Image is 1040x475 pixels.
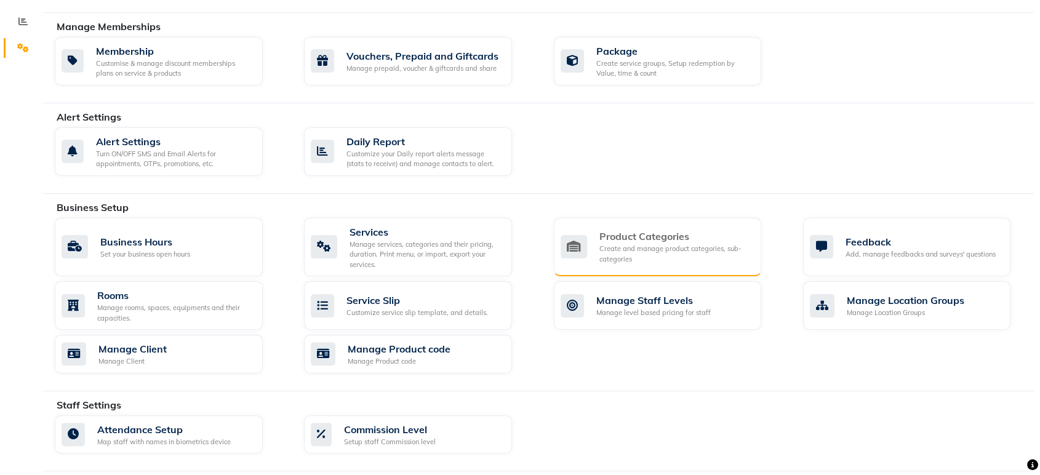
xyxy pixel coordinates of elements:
[96,134,253,149] div: Alert Settings
[344,422,436,437] div: Commission Level
[97,422,231,437] div: Attendance Setup
[304,127,535,176] a: Daily ReportCustomize your Daily report alerts message (stats to receive) and manage contacts to ...
[846,234,996,249] div: Feedback
[847,308,964,318] div: Manage Location Groups
[346,63,498,74] div: Manage prepaid, voucher & giftcards and share
[304,335,535,373] a: Manage Product codeManage Product code
[96,149,253,169] div: Turn ON/OFF SMS and Email Alerts for appointments, OTPs, promotions, etc.
[596,44,752,58] div: Package
[554,281,785,330] a: Manage Staff LevelsManage level based pricing for staff
[346,49,498,63] div: Vouchers, Prepaid and Giftcards
[596,58,752,79] div: Create service groups, Setup redemption by Value, time & count
[98,356,167,367] div: Manage Client
[55,415,286,454] a: Attendance SetupMap staff with names in biometrics device
[55,335,286,373] a: Manage ClientManage Client
[346,149,502,169] div: Customize your Daily report alerts message (stats to receive) and manage contacts to alert.
[596,308,711,318] div: Manage level based pricing for staff
[96,44,253,58] div: Membership
[803,281,1034,330] a: Manage Location GroupsManage Location Groups
[346,308,488,318] div: Customize service slip template, and details.
[96,58,253,79] div: Customise & manage discount memberships plans on service & products
[97,437,231,447] div: Map staff with names in biometrics device
[846,249,996,260] div: Add, manage feedbacks and surveys' questions
[803,218,1034,277] a: FeedbackAdd, manage feedbacks and surveys' questions
[304,218,535,277] a: ServicesManage services, categories and their pricing, duration. Print menu, or import, export yo...
[304,281,535,330] a: Service SlipCustomize service slip template, and details.
[554,218,785,277] a: Product CategoriesCreate and manage product categories, sub-categories
[346,134,502,149] div: Daily Report
[100,234,190,249] div: Business Hours
[55,37,286,86] a: MembershipCustomise & manage discount memberships plans on service & products
[599,244,752,264] div: Create and manage product categories, sub-categories
[97,288,253,303] div: Rooms
[554,37,785,86] a: PackageCreate service groups, Setup redemption by Value, time & count
[596,293,711,308] div: Manage Staff Levels
[346,293,488,308] div: Service Slip
[304,415,535,454] a: Commission LevelSetup staff Commission level
[97,303,253,323] div: Manage rooms, spaces, equipments and their capacities.
[304,37,535,86] a: Vouchers, Prepaid and GiftcardsManage prepaid, voucher & giftcards and share
[348,341,450,356] div: Manage Product code
[847,293,964,308] div: Manage Location Groups
[344,437,436,447] div: Setup staff Commission level
[100,249,190,260] div: Set your business open hours
[350,225,502,239] div: Services
[55,281,286,330] a: RoomsManage rooms, spaces, equipments and their capacities.
[98,341,167,356] div: Manage Client
[55,127,286,176] a: Alert SettingsTurn ON/OFF SMS and Email Alerts for appointments, OTPs, promotions, etc.
[599,229,752,244] div: Product Categories
[350,239,502,270] div: Manage services, categories and their pricing, duration. Print menu, or import, export your servi...
[55,218,286,277] a: Business HoursSet your business open hours
[348,356,450,367] div: Manage Product code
